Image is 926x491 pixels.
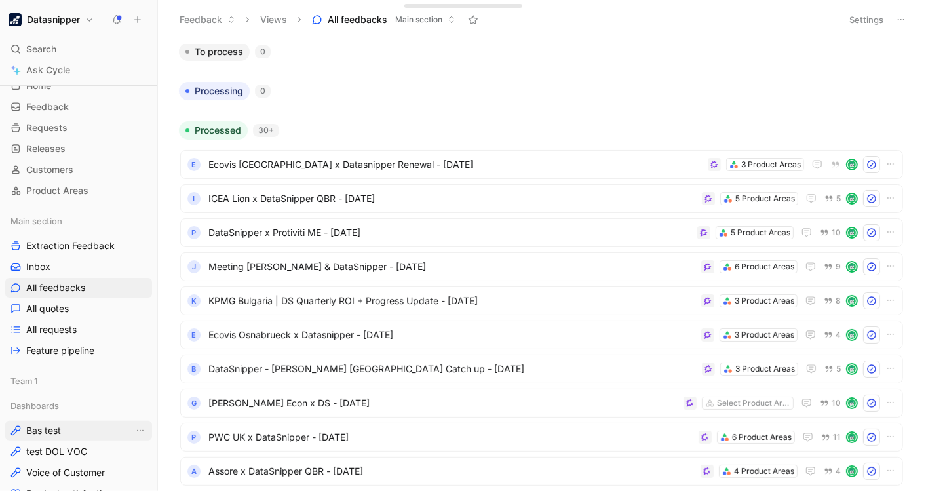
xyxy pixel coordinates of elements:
button: Processing [179,82,250,100]
div: E [187,328,201,342]
div: 3 Product Areas [735,294,794,307]
a: AAssore x DataSnipper QBR - [DATE]4 Product Areas4avatar [180,457,903,486]
div: 4 Product Areas [734,465,794,478]
button: DatasnipperDatasnipper [5,10,97,29]
a: BDataSnipper - [PERSON_NAME] [GEOGRAPHIC_DATA] Catch up - [DATE]3 Product Areas5avatar [180,355,903,383]
span: Bas test [26,424,61,437]
a: Inbox [5,257,152,277]
span: Requests [26,121,68,134]
div: To process0 [174,43,910,71]
div: 5 Product Areas [731,226,790,239]
span: ICEA Lion x DataSnipper QBR - [DATE] [208,191,697,206]
span: Product Areas [26,184,88,197]
span: DataSnipper - [PERSON_NAME] [GEOGRAPHIC_DATA] Catch up - [DATE] [208,361,697,377]
span: Search [26,41,56,57]
span: KPMG Bulgaria | DS Quarterly ROI + Progress Update - [DATE] [208,293,696,309]
span: Processing [195,85,243,98]
span: Extraction Feedback [26,239,115,252]
span: Inbox [26,260,50,273]
div: J [187,260,201,273]
a: PPWC UK x DataSnipper - [DATE]6 Product Areas11avatar [180,423,903,452]
span: Processed [195,124,241,137]
span: Feedback [26,100,69,113]
div: P [187,226,201,239]
div: P [187,431,201,444]
div: 5 Product Areas [735,192,795,205]
img: avatar [847,364,857,374]
div: Search [5,39,152,59]
img: avatar [847,160,857,169]
span: Voice of Customer [26,466,105,479]
span: 10 [832,229,841,237]
a: G[PERSON_NAME] Econ x DS - [DATE]Select Product Areas10avatar [180,389,903,418]
button: 4 [821,328,843,342]
button: To process [179,43,250,61]
span: 9 [836,263,841,271]
div: 3 Product Areas [735,328,794,342]
div: Main sectionExtraction FeedbackInboxAll feedbacksAll quotesAll requestsFeature pipeline [5,211,152,361]
button: View actions [134,424,147,437]
span: Ecovis [GEOGRAPHIC_DATA] x Datasnipper Renewal - [DATE] [208,157,703,172]
a: All feedbacks [5,278,152,298]
button: Views [254,10,293,29]
a: KKPMG Bulgaria | DS Quarterly ROI + Progress Update - [DATE]3 Product Areas8avatar [180,286,903,315]
a: EEcovis Osnabrueck x Datasnipper - [DATE]3 Product Areas4avatar [180,321,903,349]
button: Settings [843,10,889,29]
div: 3 Product Areas [741,158,801,171]
div: 3 Product Areas [735,363,795,376]
a: Customers [5,160,152,180]
span: All quotes [26,302,69,315]
a: All quotes [5,299,152,319]
h1: Datasnipper [27,14,80,26]
button: 10 [817,396,843,410]
button: 9 [821,260,843,274]
button: Feedback [174,10,241,29]
span: Ask Cycle [26,62,70,78]
img: avatar [847,262,857,271]
img: avatar [847,399,857,408]
div: G [187,397,201,410]
div: 0 [255,45,271,58]
a: IICEA Lion x DataSnipper QBR - [DATE]5 Product Areas5avatar [180,184,903,213]
a: Feature pipeline [5,341,152,361]
span: Main section [395,13,442,26]
a: Voice of Customer [5,463,152,482]
a: test DOL VOC [5,442,152,462]
span: 5 [836,365,841,373]
button: Processed [179,121,248,140]
img: avatar [847,467,857,476]
span: Feature pipeline [26,344,94,357]
div: E [187,158,201,171]
span: Ecovis Osnabrueck x Datasnipper - [DATE] [208,327,696,343]
div: Dashboards [5,396,152,416]
span: To process [195,45,243,58]
a: All requests [5,320,152,340]
span: 11 [833,433,841,441]
a: Ask Cycle [5,60,152,80]
div: 6 Product Areas [732,431,792,444]
span: 4 [836,467,841,475]
div: 6 Product Areas [735,260,794,273]
div: 30+ [253,124,279,137]
a: PDataSnipper x Protiviti ME - [DATE]5 Product Areas10avatar [180,218,903,247]
span: 8 [836,297,841,305]
a: Bas testView actions [5,421,152,441]
button: 5 [822,362,843,376]
span: [PERSON_NAME] Econ x DS - [DATE] [208,395,678,411]
span: Customers [26,163,73,176]
span: Team 1 [10,374,38,387]
span: All feedbacks [328,13,387,26]
div: 0 [255,85,271,98]
div: Processing0 [174,82,910,111]
div: B [187,363,201,376]
span: All feedbacks [26,281,85,294]
a: Extraction Feedback [5,236,152,256]
a: Feedback [5,97,152,117]
div: K [187,294,201,307]
div: A [187,465,201,478]
img: avatar [847,296,857,305]
a: Requests [5,118,152,138]
button: All feedbacksMain section [306,10,461,29]
div: Main section [5,211,152,231]
span: 10 [832,399,841,407]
